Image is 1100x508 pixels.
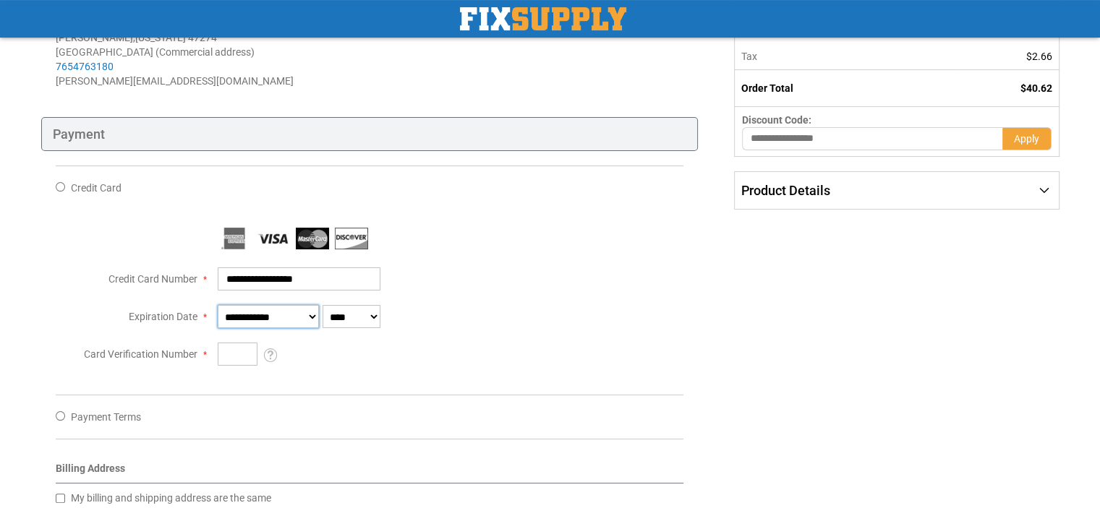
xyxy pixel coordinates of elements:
span: $2.66 [1026,51,1052,62]
span: Expiration Date [129,311,197,322]
span: Discount Code: [742,114,811,126]
span: Credit Card [71,182,121,194]
img: Discover [335,228,368,249]
button: Apply [1002,127,1052,150]
a: store logo [460,7,626,30]
span: Payment Terms [71,411,141,423]
th: Tax [735,43,960,70]
span: Product Details [741,183,830,198]
span: [US_STATE] [135,32,186,43]
span: Apply [1014,133,1039,145]
span: Credit Card Number [108,273,197,285]
span: $40.62 [1020,82,1052,94]
img: Fix Industrial Supply [460,7,626,30]
strong: Order Total [741,82,793,94]
span: Card Verification Number [84,348,197,360]
img: MasterCard [296,228,329,249]
span: [PERSON_NAME][EMAIL_ADDRESS][DOMAIN_NAME] [56,75,294,87]
a: 7654763180 [56,61,114,72]
span: My billing and shipping address are the same [71,492,271,504]
div: Payment [41,117,699,152]
img: Visa [257,228,290,249]
div: Billing Address [56,461,684,483]
img: American Express [218,228,251,249]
